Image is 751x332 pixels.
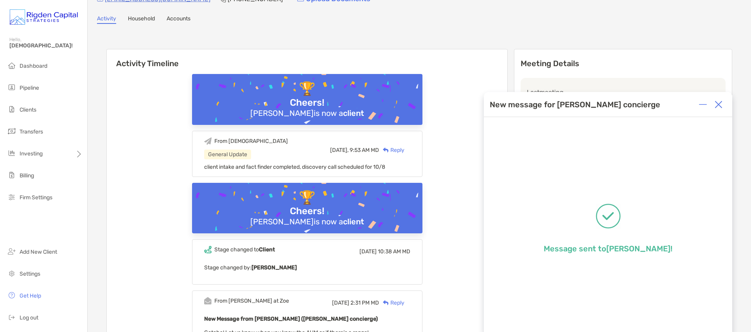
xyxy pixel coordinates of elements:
img: Message successfully sent [596,204,621,229]
span: Log out [20,314,38,321]
img: Event icon [204,246,212,253]
div: Reply [379,146,404,154]
img: dashboard icon [7,61,16,70]
img: Close [715,101,722,108]
div: [PERSON_NAME] is now a [247,108,367,118]
b: New Message from [PERSON_NAME] ([PERSON_NAME] concierge) [204,316,378,322]
div: From [DEMOGRAPHIC_DATA] [214,138,288,144]
img: add_new_client icon [7,247,16,256]
img: Reply icon [383,300,389,305]
span: 9:53 AM MD [350,147,379,153]
img: Expand or collapse [699,101,707,108]
img: billing icon [7,170,16,180]
span: Settings [20,271,40,277]
a: Accounts [167,15,190,24]
img: pipeline icon [7,83,16,92]
div: 🏆 [296,81,318,97]
div: Stage changed to [214,246,275,253]
span: 10:38 AM MD [378,248,410,255]
span: Pipeline [20,85,39,91]
span: [DEMOGRAPHIC_DATA]! [9,42,83,49]
span: 2:31 PM MD [350,300,379,306]
div: General Update [204,150,251,159]
span: Transfers [20,128,43,135]
img: settings icon [7,269,16,278]
p: Message sent to [PERSON_NAME] ! [544,244,672,253]
img: transfers icon [7,126,16,136]
a: Activity [97,15,116,24]
img: logout icon [7,312,16,322]
b: [PERSON_NAME] [252,264,297,271]
a: Household [128,15,155,24]
span: [DATE], [330,147,349,153]
span: Firm Settings [20,194,52,201]
span: Dashboard [20,63,47,69]
div: Cheers! [287,97,327,108]
img: Confetti [192,183,422,251]
span: [DATE] [359,248,377,255]
span: Clients [20,106,36,113]
img: firm-settings icon [7,192,16,202]
div: New message for [PERSON_NAME] concierge [490,100,660,109]
img: Confetti [192,74,422,142]
p: Stage changed by: [204,263,410,272]
img: Reply icon [383,148,389,153]
img: Event icon [204,137,212,145]
span: [DATE] [332,300,349,306]
div: From [PERSON_NAME] at Zoe [214,298,289,304]
img: clients icon [7,105,16,114]
div: Reply [379,299,404,307]
span: Add New Client [20,249,57,255]
span: Get Help [20,292,41,299]
img: get-help icon [7,290,16,300]
span: Investing [20,150,43,157]
img: investing icon [7,148,16,158]
h6: Activity Timeline [107,49,507,68]
p: Meeting Details [521,59,726,69]
span: Billing [20,172,34,179]
img: Zoe Logo [9,3,78,31]
b: client [343,108,364,118]
div: Cheers! [287,206,327,217]
p: Last meeting [527,87,719,97]
img: Event icon [204,297,212,305]
div: [PERSON_NAME] is now a [247,217,367,226]
b: client [343,217,364,226]
b: Client [259,246,275,253]
div: 🏆 [296,190,318,206]
span: client intake and fact finder completed, discovery call scheduled for 10/8 [204,164,385,170]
